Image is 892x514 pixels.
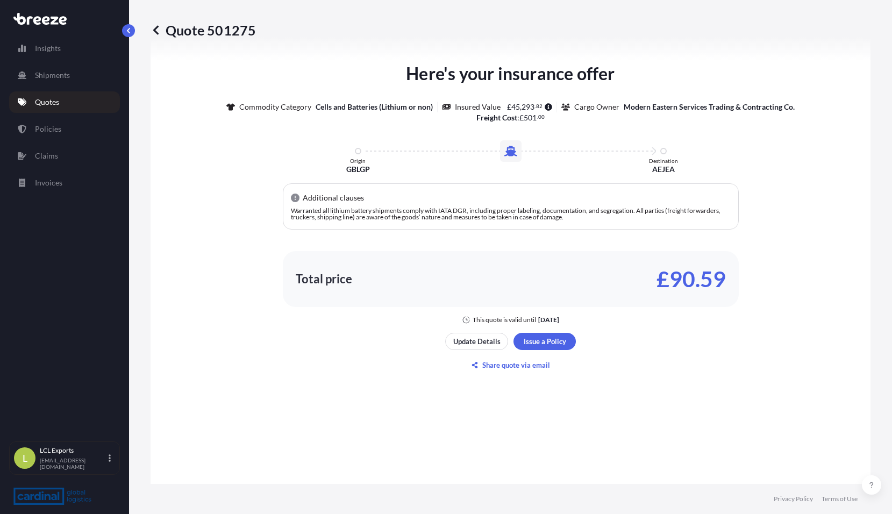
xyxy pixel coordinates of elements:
[524,336,566,347] p: Issue a Policy
[476,113,517,122] b: Freight Cost
[774,495,813,503] a: Privacy Policy
[519,114,524,122] span: £
[406,61,615,87] p: Here's your insurance offer
[9,65,120,86] a: Shipments
[35,97,59,108] p: Quotes
[346,164,370,175] p: GBLGP
[445,333,508,350] button: Update Details
[537,115,538,119] span: .
[513,333,576,350] button: Issue a Policy
[624,102,795,112] p: Modern Eastern Services Trading & Contracting Co.
[23,453,27,463] span: L
[316,102,433,112] p: Cells and Batteries (Lithium or non)
[35,43,61,54] p: Insights
[536,104,543,108] span: 82
[535,104,536,108] span: .
[35,177,62,188] p: Invoices
[473,316,536,324] p: This quote is valid until
[507,103,511,111] span: £
[574,102,619,112] p: Cargo Owner
[538,115,545,119] span: 00
[35,124,61,134] p: Policies
[522,103,534,111] span: 293
[652,164,675,175] p: AEJEA
[291,206,720,221] span: Warranted all lithium battery shipments comply with IATA DGR, including proper labeling, document...
[455,102,501,112] p: Insured Value
[656,270,726,288] p: £90.59
[445,356,576,374] button: Share quote via email
[13,488,91,505] img: organization-logo
[350,158,366,164] p: Origin
[239,102,311,112] p: Commodity Category
[151,22,256,39] p: Quote 501275
[649,158,678,164] p: Destination
[40,457,106,470] p: [EMAIL_ADDRESS][DOMAIN_NAME]
[35,151,58,161] p: Claims
[40,446,106,455] p: LCL Exports
[524,114,537,122] span: 501
[9,118,120,140] a: Policies
[9,38,120,59] a: Insights
[538,316,559,324] p: [DATE]
[511,103,520,111] span: 45
[9,145,120,167] a: Claims
[453,336,501,347] p: Update Details
[482,360,550,370] p: Share quote via email
[9,172,120,194] a: Invoices
[476,112,545,123] p: :
[520,103,522,111] span: ,
[35,70,70,81] p: Shipments
[296,274,352,284] p: Total price
[9,91,120,113] a: Quotes
[822,495,858,503] a: Terms of Use
[303,192,364,203] p: Additional clauses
